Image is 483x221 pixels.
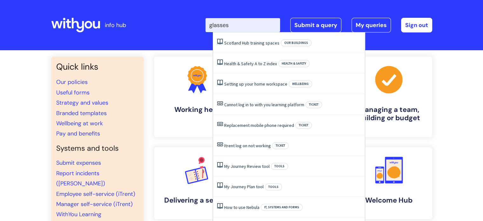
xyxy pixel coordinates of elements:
[289,80,312,87] span: Wellbeing
[56,89,90,96] a: Useful forms
[295,122,312,129] span: Ticket
[346,57,432,137] a: Managing a team, building or budget
[56,62,139,72] h3: Quick links
[56,78,88,86] a: Our policies
[56,211,101,218] a: WithYou Learning
[271,163,288,170] span: Tools
[224,122,294,128] a: Replacement mobile phone required
[224,61,277,66] a: Health & Safety A to Z index
[56,144,139,153] h4: Systems and tools
[261,204,303,211] span: IT, systems and forms
[205,18,280,32] input: Search
[159,196,235,204] h4: Delivering a service
[224,40,279,46] a: Scotland Hub training spaces
[346,147,432,219] a: Welcome Hub
[154,147,240,219] a: Delivering a service
[401,18,432,32] a: Sign out
[224,163,270,169] a: My Journey Review tool
[281,39,312,46] span: Our buildings
[351,196,427,204] h4: Welcome Hub
[105,20,126,30] p: info hub
[224,81,287,87] a: Setting up your home workspace
[224,143,271,148] a: Itrent log on not working
[56,130,100,137] a: Pay and benefits
[224,204,259,210] a: How to use Nebula
[56,169,105,187] a: Report incidents ([PERSON_NAME])
[205,18,432,32] div: | -
[56,159,101,167] a: Submit expenses
[56,190,135,198] a: Employee self-service (iTrent)
[56,99,108,107] a: Strategy and values
[305,101,322,108] span: Ticket
[224,102,304,107] a: Cannot log in to with you learning platform
[351,106,427,122] h4: Managing a team, building or budget
[352,18,391,32] a: My queries
[159,106,235,114] h4: Working here
[224,184,264,190] a: My Journey Plan tool
[154,57,240,137] a: Working here
[290,18,341,32] a: Submit a query
[56,200,133,208] a: Manager self-service (iTrent)
[56,120,103,127] a: Wellbeing at work
[265,183,282,190] span: Tools
[278,60,310,67] span: Health & Safety
[272,142,289,149] span: Ticket
[56,109,107,117] a: Branded templates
